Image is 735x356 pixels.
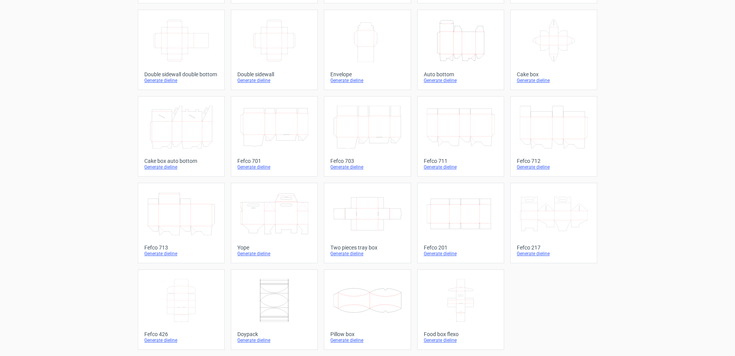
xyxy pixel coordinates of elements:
[417,96,504,177] a: Fefco 711Generate dieline
[237,244,311,251] div: Yope
[144,244,218,251] div: Fefco 713
[138,96,225,177] a: Cake box auto bottomGenerate dieline
[510,183,597,263] a: Fefco 217Generate dieline
[237,331,311,337] div: Doypack
[231,10,318,90] a: Double sidewallGenerate dieline
[144,337,218,343] div: Generate dieline
[231,183,318,263] a: YopeGenerate dieline
[517,251,591,257] div: Generate dieline
[237,77,311,84] div: Generate dieline
[144,164,218,170] div: Generate dieline
[424,337,498,343] div: Generate dieline
[330,331,404,337] div: Pillow box
[138,10,225,90] a: Double sidewall double bottomGenerate dieline
[417,10,504,90] a: Auto bottomGenerate dieline
[330,251,404,257] div: Generate dieline
[330,244,404,251] div: Two pieces tray box
[517,244,591,251] div: Fefco 217
[517,77,591,84] div: Generate dieline
[144,251,218,257] div: Generate dieline
[330,164,404,170] div: Generate dieline
[237,251,311,257] div: Generate dieline
[517,71,591,77] div: Cake box
[237,337,311,343] div: Generate dieline
[144,71,218,77] div: Double sidewall double bottom
[330,71,404,77] div: Envelope
[231,269,318,350] a: DoypackGenerate dieline
[330,158,404,164] div: Fefco 703
[330,77,404,84] div: Generate dieline
[424,251,498,257] div: Generate dieline
[324,183,411,263] a: Two pieces tray boxGenerate dieline
[144,331,218,337] div: Fefco 426
[138,269,225,350] a: Fefco 426Generate dieline
[237,71,311,77] div: Double sidewall
[424,71,498,77] div: Auto bottom
[324,96,411,177] a: Fefco 703Generate dieline
[417,269,504,350] a: Food box flexoGenerate dieline
[324,10,411,90] a: EnvelopeGenerate dieline
[424,244,498,251] div: Fefco 201
[424,331,498,337] div: Food box flexo
[144,158,218,164] div: Cake box auto bottom
[517,158,591,164] div: Fefco 712
[510,96,597,177] a: Fefco 712Generate dieline
[424,77,498,84] div: Generate dieline
[424,164,498,170] div: Generate dieline
[144,77,218,84] div: Generate dieline
[237,158,311,164] div: Fefco 701
[237,164,311,170] div: Generate dieline
[231,96,318,177] a: Fefco 701Generate dieline
[138,183,225,263] a: Fefco 713Generate dieline
[510,10,597,90] a: Cake boxGenerate dieline
[517,164,591,170] div: Generate dieline
[330,337,404,343] div: Generate dieline
[424,158,498,164] div: Fefco 711
[324,269,411,350] a: Pillow boxGenerate dieline
[417,183,504,263] a: Fefco 201Generate dieline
